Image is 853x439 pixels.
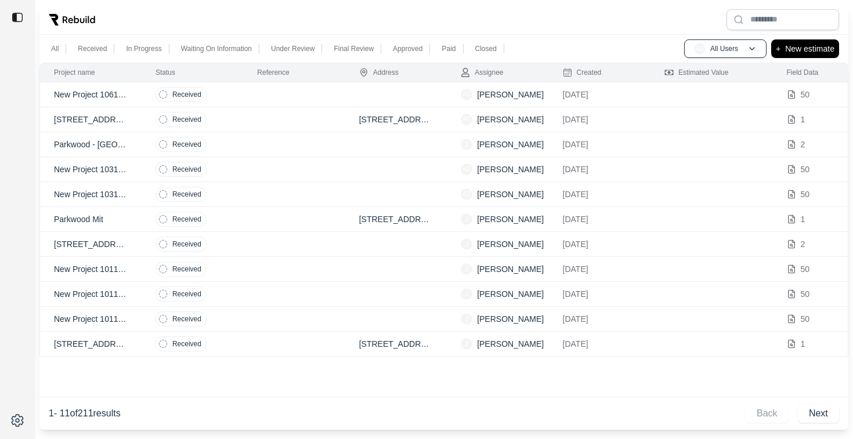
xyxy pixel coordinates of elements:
p: [PERSON_NAME] [477,238,544,250]
p: [DATE] [563,188,637,200]
span: AT [461,188,472,200]
p: [PERSON_NAME] [477,139,544,150]
p: New Project 1031129 [54,188,128,200]
p: 50 [801,313,810,325]
p: Received [78,44,107,53]
p: Final Review [334,44,374,53]
div: Address [359,68,399,77]
p: New estimate [785,42,834,56]
p: [PERSON_NAME] [477,288,544,300]
p: New Project 1011112 [54,288,128,300]
p: New Project 1011044 [54,313,128,325]
p: [DATE] [563,313,637,325]
p: 50 [801,89,810,100]
p: 1 [801,114,805,125]
p: 50 [801,288,810,300]
p: Received [172,165,201,174]
p: Received [172,289,201,299]
p: [STREET_ADDRESS]. [54,338,128,350]
p: [DATE] [563,114,637,125]
p: 1 [801,213,805,225]
span: J [461,213,472,225]
p: [PERSON_NAME] [477,164,544,175]
td: [STREET_ADDRESS] [345,332,447,357]
p: Under Review [271,44,315,53]
p: In Progress [126,44,161,53]
p: [DATE] [563,263,637,275]
p: [PERSON_NAME] [477,213,544,225]
div: Status [156,68,175,77]
p: Received [172,215,201,224]
p: [PERSON_NAME] [477,338,544,350]
span: J [461,338,472,350]
span: J [461,288,472,300]
p: All [51,44,59,53]
p: Received [172,90,201,99]
p: [PERSON_NAME] [477,89,544,100]
span: AU [694,43,706,55]
p: + [776,42,780,56]
p: New Project 1031148 [54,164,128,175]
p: [DATE] [563,213,637,225]
p: Received [172,314,201,324]
p: 1 [801,338,805,350]
div: Reference [257,68,289,77]
p: [DATE] [563,89,637,100]
p: Received [172,140,201,149]
div: Field Data [787,68,819,77]
p: [DATE] [563,338,637,350]
td: [STREET_ADDRESS][PERSON_NAME][US_STATE] [345,207,447,232]
p: [DATE] [563,139,637,150]
p: Received [172,115,201,124]
div: Project name [54,68,95,77]
p: [PERSON_NAME] [477,313,544,325]
p: [DATE] [563,238,637,250]
span: AT [461,114,472,125]
p: Paid [442,44,456,53]
td: [STREET_ADDRESS][US_STATE] [345,107,447,132]
span: J [461,263,472,275]
p: Received [172,190,201,199]
p: 50 [801,263,810,275]
p: Closed [475,44,497,53]
p: 1 - 11 of 211 results [49,407,121,420]
p: [STREET_ADDRESS]. - Recon [54,238,128,250]
span: J [461,139,472,150]
span: J [461,313,472,325]
button: +New estimate [771,39,839,58]
img: toggle sidebar [12,12,23,23]
p: New Project 1061030 [54,89,128,100]
span: J [461,238,472,250]
p: 50 [801,188,810,200]
p: Received [172,240,201,249]
div: Estimated Value [664,68,729,77]
p: [DATE] [563,288,637,300]
p: 50 [801,164,810,175]
button: AUAll Users [684,39,767,58]
p: Received [172,264,201,274]
p: [PERSON_NAME] [477,188,544,200]
span: AT [461,89,472,100]
img: Rebuild [49,14,95,26]
p: [PERSON_NAME] [477,114,544,125]
button: Next [798,404,839,423]
p: All Users [710,44,738,53]
p: [DATE] [563,164,637,175]
div: Created [563,68,602,77]
p: Received [172,339,201,349]
p: New Project 1011115 [54,263,128,275]
p: 2 [801,139,805,150]
p: [STREET_ADDRESS][US_STATE][US_STATE] [54,114,128,125]
p: Approved [393,44,422,53]
div: Assignee [461,68,503,77]
p: 2 [801,238,805,250]
span: AT [461,164,472,175]
p: Parkwood - [GEOGRAPHIC_DATA] [54,139,128,150]
p: Waiting On Information [181,44,252,53]
p: [PERSON_NAME] [477,263,544,275]
p: Parkwood Mit [54,213,128,225]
